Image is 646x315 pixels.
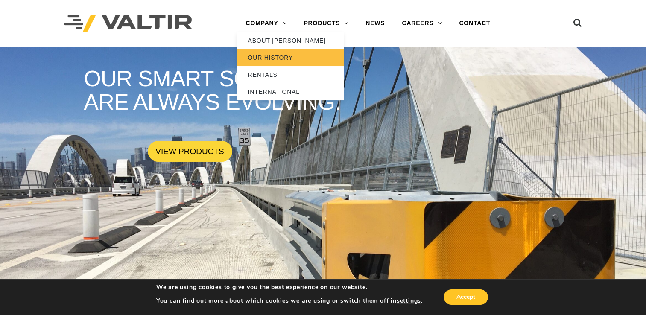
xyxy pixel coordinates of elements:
[393,15,450,32] a: CAREERS
[237,32,344,49] a: ABOUT [PERSON_NAME]
[156,283,423,291] p: We are using cookies to give you the best experience on our website.
[64,15,192,32] img: Valtir
[237,83,344,100] a: INTERNATIONAL
[450,15,499,32] a: CONTACT
[84,67,368,115] rs-layer: OUR SMART SOLUTIONS ARE ALWAYS EVOLVING.
[237,15,295,32] a: COMPANY
[156,297,423,305] p: You can find out more about which cookies we are using or switch them off in .
[295,15,357,32] a: PRODUCTS
[397,297,421,305] button: settings
[357,15,393,32] a: NEWS
[237,49,344,66] a: OUR HISTORY
[444,289,488,305] button: Accept
[148,141,232,162] a: VIEW PRODUCTS
[237,66,344,83] a: RENTALS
